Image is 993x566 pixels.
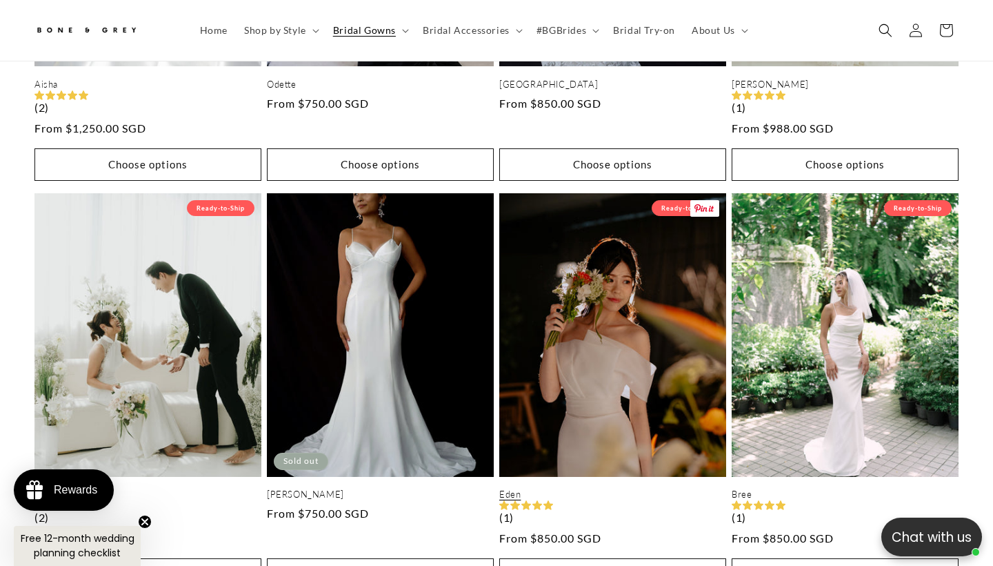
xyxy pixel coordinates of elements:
button: Close teaser [138,515,152,529]
span: #BGBrides [536,24,586,37]
a: [PERSON_NAME] [34,489,261,500]
summary: #BGBrides [528,16,605,45]
a: Eden [499,489,726,500]
a: Bone and Grey Bridal [30,14,178,47]
span: Bridal Accessories [423,24,510,37]
img: Bone and Grey Bridal [34,19,138,42]
a: Aisha [34,79,261,90]
div: Free 12-month wedding planning checklistClose teaser [14,526,141,566]
span: Bridal Gowns [333,24,396,37]
span: Home [200,24,228,37]
a: [GEOGRAPHIC_DATA] [499,79,726,90]
p: Chat with us [881,527,982,547]
summary: Bridal Accessories [414,16,528,45]
a: [PERSON_NAME] [732,79,959,90]
button: Choose options [267,148,494,181]
a: Bree [732,489,959,500]
span: Bridal Try-on [613,24,675,37]
summary: Shop by Style [236,16,325,45]
button: Choose options [34,148,261,181]
a: Home [192,16,236,45]
summary: Search [870,15,901,46]
button: Choose options [732,148,959,181]
div: Rewards [54,484,97,496]
a: Bridal Try-on [605,16,683,45]
button: Open chatbox [881,518,982,556]
span: About Us [692,24,735,37]
a: [PERSON_NAME] [267,489,494,500]
a: Odette [267,79,494,90]
span: Free 12-month wedding planning checklist [21,531,134,560]
summary: About Us [683,16,754,45]
button: Choose options [499,148,726,181]
summary: Bridal Gowns [325,16,414,45]
span: Shop by Style [244,24,306,37]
